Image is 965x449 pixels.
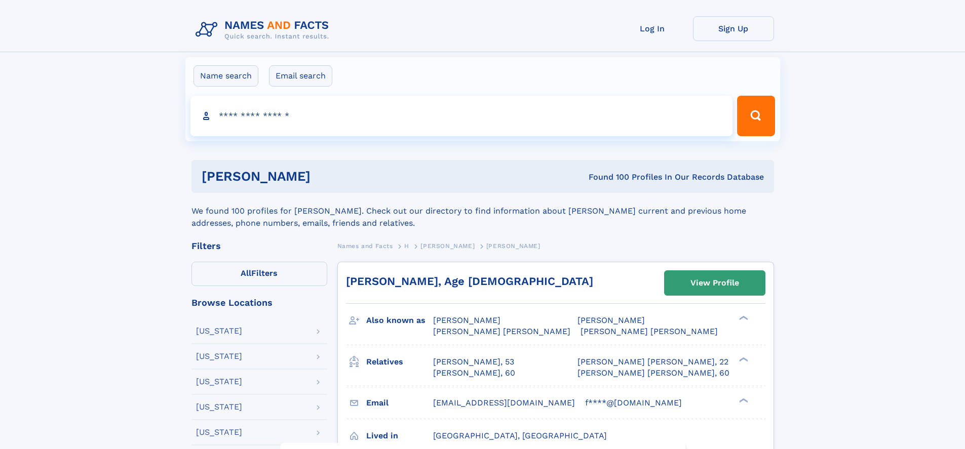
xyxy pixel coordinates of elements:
[737,397,749,403] div: ❯
[196,352,242,360] div: [US_STATE]
[404,242,409,250] span: H
[577,368,729,379] a: [PERSON_NAME] [PERSON_NAME], 60
[581,326,718,336] span: [PERSON_NAME] [PERSON_NAME]
[191,298,327,307] div: Browse Locations
[433,368,515,379] a: [PERSON_NAME], 60
[190,96,733,136] input: search input
[433,431,607,440] span: [GEOGRAPHIC_DATA], [GEOGRAPHIC_DATA]
[420,242,475,250] span: [PERSON_NAME]
[433,356,514,368] a: [PERSON_NAME], 53
[433,315,500,325] span: [PERSON_NAME]
[191,16,337,44] img: Logo Names and Facts
[690,271,739,295] div: View Profile
[337,239,393,252] a: Names and Facts
[196,327,242,335] div: [US_STATE]
[737,356,749,362] div: ❯
[346,275,593,288] a: [PERSON_NAME], Age [DEMOGRAPHIC_DATA]
[191,193,774,229] div: We found 100 profiles for [PERSON_NAME]. Check out our directory to find information about [PERSO...
[202,170,450,183] h1: [PERSON_NAME]
[366,312,433,329] h3: Also known as
[191,262,327,286] label: Filters
[665,271,765,295] a: View Profile
[433,398,575,407] span: [EMAIL_ADDRESS][DOMAIN_NAME]
[269,65,332,87] label: Email search
[420,239,475,252] a: [PERSON_NAME]
[241,268,251,278] span: All
[196,378,242,386] div: [US_STATE]
[693,16,774,41] a: Sign Up
[194,65,258,87] label: Name search
[737,315,749,321] div: ❯
[577,356,728,368] a: [PERSON_NAME] [PERSON_NAME], 22
[433,326,570,336] span: [PERSON_NAME] [PERSON_NAME]
[612,16,693,41] a: Log In
[404,239,409,252] a: H
[366,394,433,412] h3: Email
[486,242,541,250] span: [PERSON_NAME]
[737,96,775,136] button: Search Button
[191,241,327,251] div: Filters
[196,428,242,436] div: [US_STATE]
[196,403,242,411] div: [US_STATE]
[449,172,764,183] div: Found 100 Profiles In Our Records Database
[366,353,433,371] h3: Relatives
[577,315,645,325] span: [PERSON_NAME]
[366,427,433,444] h3: Lived in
